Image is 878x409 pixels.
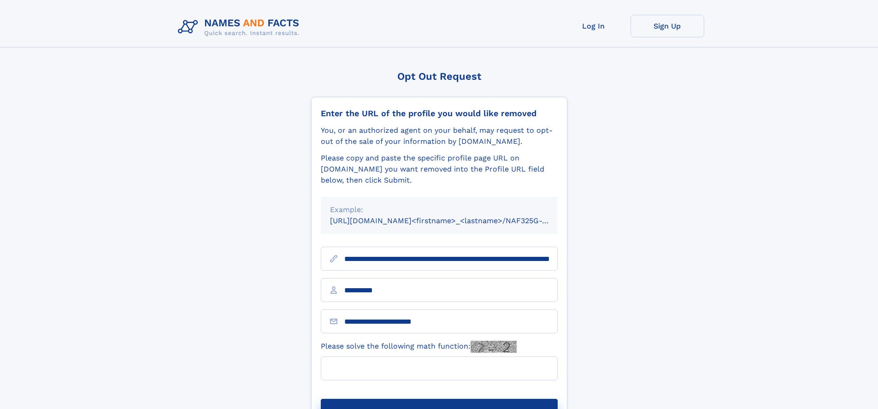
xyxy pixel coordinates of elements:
[330,216,575,225] small: [URL][DOMAIN_NAME]<firstname>_<lastname>/NAF325G-xxxxxxxx
[174,15,307,40] img: Logo Names and Facts
[321,153,558,186] div: Please copy and paste the specific profile page URL on [DOMAIN_NAME] you want removed into the Pr...
[321,341,517,353] label: Please solve the following math function:
[557,15,631,37] a: Log In
[321,125,558,147] div: You, or an authorized agent on your behalf, may request to opt-out of the sale of your informatio...
[311,71,567,82] div: Opt Out Request
[631,15,704,37] a: Sign Up
[330,204,548,215] div: Example:
[321,108,558,119] div: Enter the URL of the profile you would like removed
